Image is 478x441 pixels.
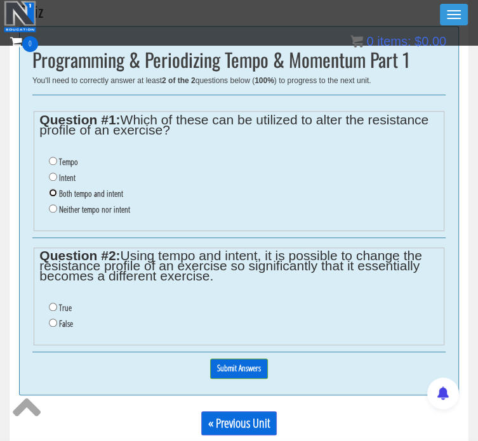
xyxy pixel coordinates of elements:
[350,35,363,48] img: icon11.png
[377,34,411,48] span: items:
[59,188,123,199] label: Both tempo and intent
[350,34,446,48] a: 0 items: $0.00
[39,112,120,127] strong: Question #1:
[39,251,438,281] legend: Using tempo and intent, it is possible to change the resistance profile of an exercise so signifi...
[32,76,446,85] div: You'll need to correctly answer at least questions below ( ) to progress to the next unit.
[201,411,277,435] a: « Previous Unit
[59,303,72,313] label: True
[4,1,36,32] img: n1-education
[210,359,268,378] input: Submit Answers
[59,319,73,329] label: False
[59,173,76,183] label: Intent
[59,204,130,214] label: Neither tempo nor intent
[255,76,274,85] b: 100%
[415,34,422,48] span: $
[39,248,120,263] strong: Question #2:
[22,36,38,52] span: 0
[39,115,438,135] legend: Which of these can be utilized to alter the resistance profile of an exercise?
[366,34,373,48] span: 0
[10,33,38,50] a: 0
[415,34,446,48] bdi: 0.00
[162,76,196,85] b: 2 of the 2
[59,157,78,167] label: Tempo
